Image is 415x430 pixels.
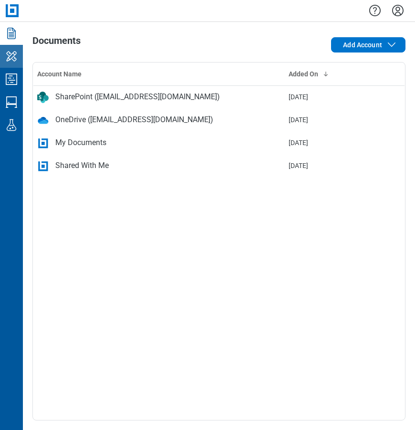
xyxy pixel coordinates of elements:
[33,63,405,178] table: bb-data-table
[285,85,359,108] td: [DATE]
[285,108,359,131] td: [DATE]
[4,94,19,110] svg: Studio Sessions
[4,26,19,41] svg: Documents
[4,72,19,87] svg: Studio Projects
[32,35,81,51] h1: Documents
[4,117,19,133] svg: Labs
[390,2,405,19] button: Settings
[55,114,213,126] div: OneDrive ([EMAIL_ADDRESS][DOMAIN_NAME])
[55,91,220,103] div: SharePoint ([EMAIL_ADDRESS][DOMAIN_NAME])
[55,137,106,148] div: My Documents
[343,40,382,50] span: Add Account
[37,69,281,79] div: Account Name
[285,154,359,177] td: [DATE]
[4,49,19,64] svg: My Workspace
[55,160,109,171] div: Shared With Me
[331,37,405,52] button: Add Account
[285,131,359,154] td: [DATE]
[289,69,355,79] div: Added On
